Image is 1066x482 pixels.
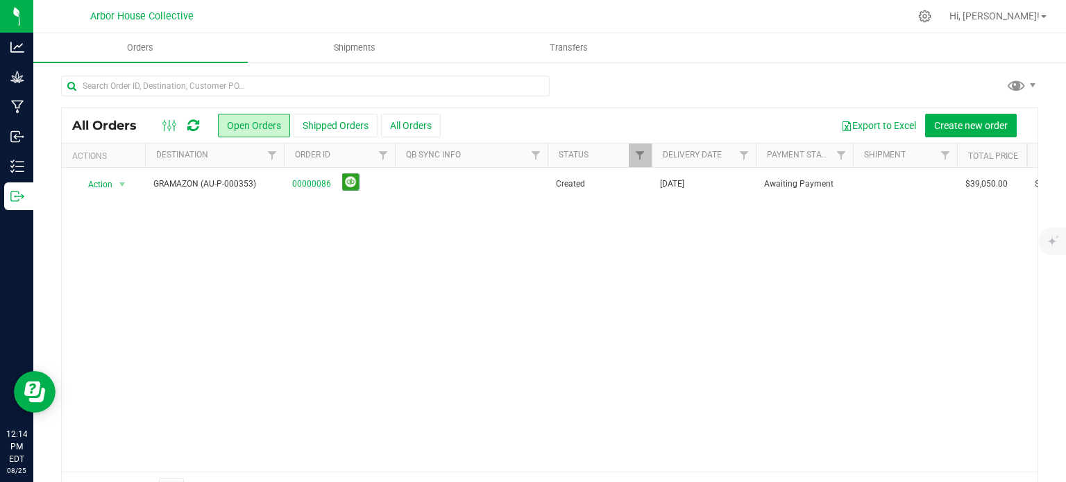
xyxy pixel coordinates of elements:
span: [DATE] [660,178,684,191]
inline-svg: Manufacturing [10,100,24,114]
a: Orders [33,33,248,62]
div: Actions [72,151,139,161]
a: Filter [372,144,395,167]
a: Filter [934,144,957,167]
a: Filter [525,144,548,167]
a: Filter [733,144,756,167]
a: Order ID [295,150,330,160]
inline-svg: Grow [10,70,24,84]
input: Search Order ID, Destination, Customer PO... [61,76,550,96]
span: Created [556,178,643,191]
button: All Orders [381,114,441,137]
a: Filter [830,144,853,167]
inline-svg: Outbound [10,189,24,203]
a: Transfers [462,33,676,62]
span: Hi, [PERSON_NAME]! [949,10,1040,21]
p: 12:14 PM EDT [6,428,27,465]
button: Create new order [925,114,1017,137]
inline-svg: Analytics [10,40,24,54]
span: $39,050.00 [965,178,1008,191]
button: Export to Excel [832,114,925,137]
span: All Orders [72,118,151,133]
span: Shipments [315,42,394,54]
span: Orders [108,42,172,54]
a: Total Price [968,151,1018,161]
a: Shipments [248,33,462,62]
a: Shipment [864,150,906,160]
a: Payment Status [767,150,836,160]
span: Action [76,175,113,194]
a: Delivery Date [663,150,722,160]
iframe: Resource center [14,371,56,413]
a: Destination [156,150,208,160]
inline-svg: Inventory [10,160,24,173]
span: GRAMAZON (AU-P-000353) [153,178,276,191]
span: Transfers [531,42,607,54]
a: 00000086 [292,178,331,191]
p: 08/25 [6,465,27,476]
span: Awaiting Payment [764,178,845,191]
button: Shipped Orders [294,114,378,137]
span: select [114,175,131,194]
button: Open Orders [218,114,290,137]
div: Manage settings [916,10,933,23]
a: Status [559,150,589,160]
span: Arbor House Collective [90,10,194,22]
a: Filter [629,144,652,167]
inline-svg: Inbound [10,130,24,144]
a: Filter [261,144,284,167]
span: Create new order [934,120,1008,131]
a: QB Sync Info [406,150,461,160]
